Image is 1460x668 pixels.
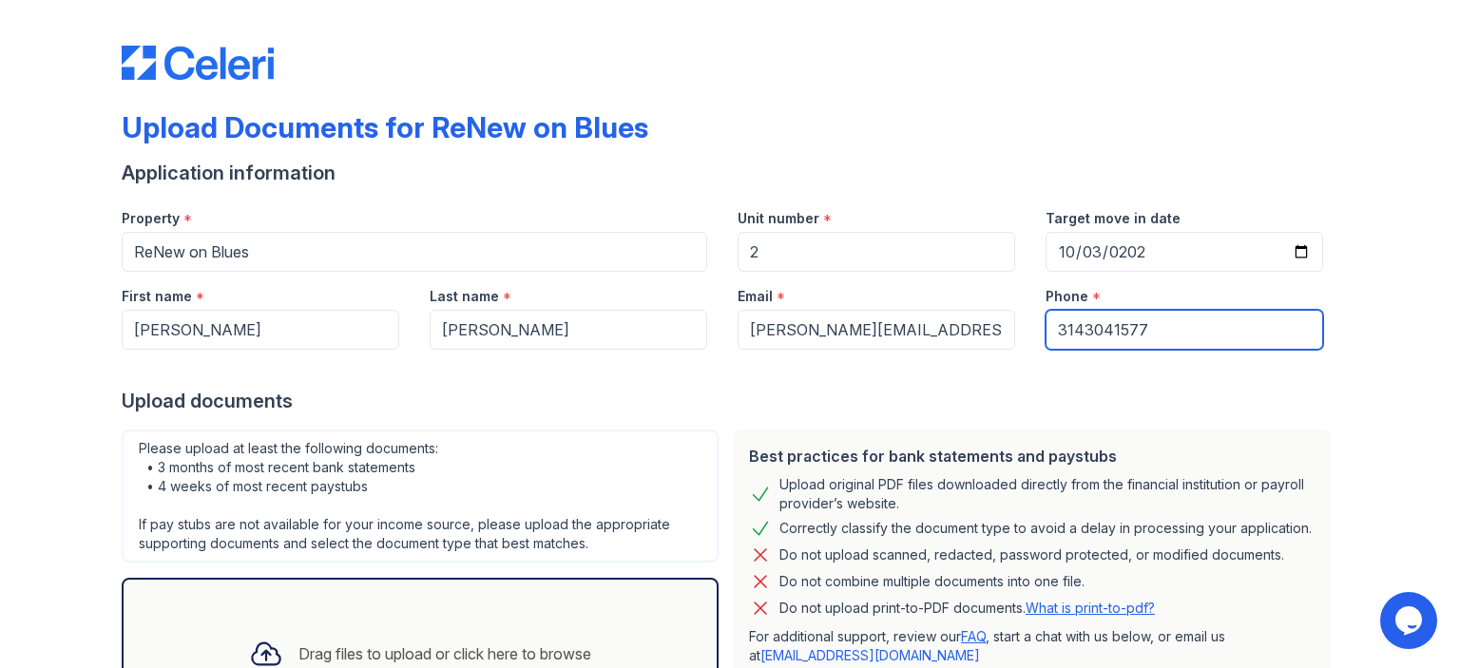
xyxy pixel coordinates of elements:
[122,429,719,563] div: Please upload at least the following documents: • 3 months of most recent bank statements • 4 wee...
[1046,287,1088,306] label: Phone
[122,287,192,306] label: First name
[779,544,1284,566] div: Do not upload scanned, redacted, password protected, or modified documents.
[760,647,980,663] a: [EMAIL_ADDRESS][DOMAIN_NAME]
[961,628,986,644] a: FAQ
[749,445,1316,468] div: Best practices for bank statements and paystubs
[749,627,1316,665] p: For additional support, review our , start a chat with us below, or email us at
[430,287,499,306] label: Last name
[122,209,180,228] label: Property
[1046,209,1181,228] label: Target move in date
[1026,600,1155,616] a: What is print-to-pdf?
[738,287,773,306] label: Email
[122,46,274,80] img: CE_Logo_Blue-a8612792a0a2168367f1c8372b55b34899dd931a85d93a1a3d3e32e68fde9ad4.png
[122,110,648,144] div: Upload Documents for ReNew on Blues
[1380,592,1441,649] iframe: chat widget
[122,160,1338,186] div: Application information
[779,475,1316,513] div: Upload original PDF files downloaded directly from the financial institution or payroll provider’...
[738,209,819,228] label: Unit number
[779,570,1085,593] div: Do not combine multiple documents into one file.
[779,599,1155,618] p: Do not upload print-to-PDF documents.
[298,642,591,665] div: Drag files to upload or click here to browse
[122,388,1338,414] div: Upload documents
[779,517,1312,540] div: Correctly classify the document type to avoid a delay in processing your application.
